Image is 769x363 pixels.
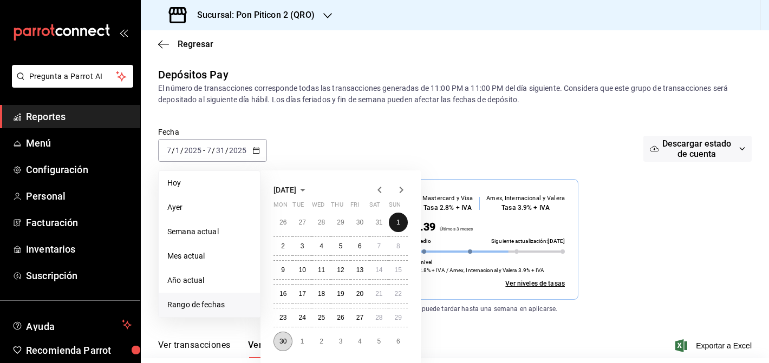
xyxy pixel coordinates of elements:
abbr: July 4, 2025 [358,338,362,345]
abbr: Wednesday [312,201,324,213]
abbr: June 15, 2025 [395,266,402,274]
button: June 5, 2025 [331,236,350,256]
button: May 28, 2025 [312,213,331,232]
span: Facturación [26,215,132,230]
span: [DATE] [273,186,296,194]
button: June 18, 2025 [312,284,331,303]
span: Pregunta a Parrot AI [29,71,116,82]
input: ---- [184,146,202,155]
button: July 3, 2025 [331,332,350,351]
abbr: June 24, 2025 [298,314,305,321]
abbr: July 3, 2025 [339,338,343,345]
abbr: May 31, 2025 [375,219,382,226]
button: June 17, 2025 [292,284,311,303]
button: May 29, 2025 [331,213,350,232]
input: -- [216,146,225,155]
span: Descargar estado de cuenta [659,138,735,159]
abbr: June 6, 2025 [358,242,362,250]
abbr: June 21, 2025 [375,290,382,298]
p: Siguiente actualización: [491,237,565,245]
abbr: May 29, 2025 [337,219,344,226]
button: June 23, 2025 [273,308,292,327]
abbr: May 28, 2025 [318,219,325,226]
input: -- [206,146,212,155]
button: June 15, 2025 [389,260,408,280]
p: Mastercard y Visa 2.8% + IVA / Amex, Internacional y Valera 3.9% + IVA [375,266,545,274]
button: July 6, 2025 [389,332,408,351]
button: June 13, 2025 [350,260,369,280]
span: Regresar [178,39,213,49]
span: / [180,146,184,155]
abbr: June 5, 2025 [339,242,343,250]
input: ---- [229,146,247,155]
abbr: July 2, 2025 [320,338,323,345]
abbr: May 27, 2025 [298,219,305,226]
button: Ver transacciones [158,340,231,358]
h3: Sucursal: Pon Piticon 2 (QRO) [188,9,315,22]
abbr: Tuesday [292,201,303,213]
span: Recomienda Parrot [26,343,132,358]
span: Configuración [26,162,132,177]
abbr: June 19, 2025 [337,290,344,298]
button: open_drawer_menu [119,28,128,37]
button: June 4, 2025 [312,236,331,256]
span: Hoy [167,177,251,189]
button: June 27, 2025 [350,308,369,327]
abbr: Thursday [331,201,343,213]
span: Ayuda [26,318,118,331]
button: Pregunta a Parrot AI [12,65,133,88]
abbr: June 28, 2025 [375,314,382,321]
abbr: June 16, 2025 [279,290,286,298]
button: June 30, 2025 [273,332,292,351]
abbr: June 22, 2025 [395,290,402,298]
input: -- [166,146,172,155]
abbr: June 1, 2025 [396,219,400,226]
button: June 25, 2025 [312,308,331,327]
button: May 26, 2025 [273,213,292,232]
button: June 12, 2025 [331,260,350,280]
button: June 10, 2025 [292,260,311,280]
span: / [212,146,215,155]
button: June 2, 2025 [273,236,292,256]
div: Tasa 3.9% + IVA [486,203,565,213]
abbr: May 30, 2025 [356,219,363,226]
button: June 20, 2025 [350,284,369,303]
div: El número de transacciones corresponde todas las transacciones generadas de 11:00 PM a 11:00 PM d... [158,83,752,105]
abbr: June 29, 2025 [395,314,402,321]
span: Reportes [26,109,132,124]
abbr: June 8, 2025 [396,242,400,250]
button: June 26, 2025 [331,308,350,327]
button: June 6, 2025 [350,236,369,256]
abbr: July 6, 2025 [396,338,400,345]
div: * El cambio de tasa puede tardar hasta una semana en aplicarse. [344,287,650,314]
button: June 9, 2025 [273,260,292,280]
a: Ver todos los niveles de tasas [505,279,565,288]
abbr: Saturday [369,201,380,213]
span: / [225,146,229,155]
button: June 7, 2025 [369,236,388,256]
abbr: June 27, 2025 [356,314,363,321]
abbr: June 20, 2025 [356,290,363,298]
abbr: May 26, 2025 [279,219,286,226]
button: Exportar a Excel [677,339,752,352]
button: Regresar [158,39,213,49]
button: July 5, 2025 [369,332,388,351]
span: / [172,146,175,155]
button: July 1, 2025 [292,332,311,351]
span: Mes actual [167,250,251,262]
button: June 19, 2025 [331,284,350,303]
button: June 24, 2025 [292,308,311,327]
button: June 21, 2025 [369,284,388,303]
abbr: June 23, 2025 [279,314,286,321]
abbr: June 17, 2025 [298,290,305,298]
span: [DATE] [548,238,565,244]
button: [DATE] [273,183,309,196]
abbr: Friday [350,201,359,213]
abbr: Sunday [389,201,401,213]
button: June 29, 2025 [389,308,408,327]
button: June 8, 2025 [389,236,408,256]
button: May 27, 2025 [292,213,311,232]
button: Ver Depósitos [248,340,305,358]
abbr: July 5, 2025 [377,338,381,345]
